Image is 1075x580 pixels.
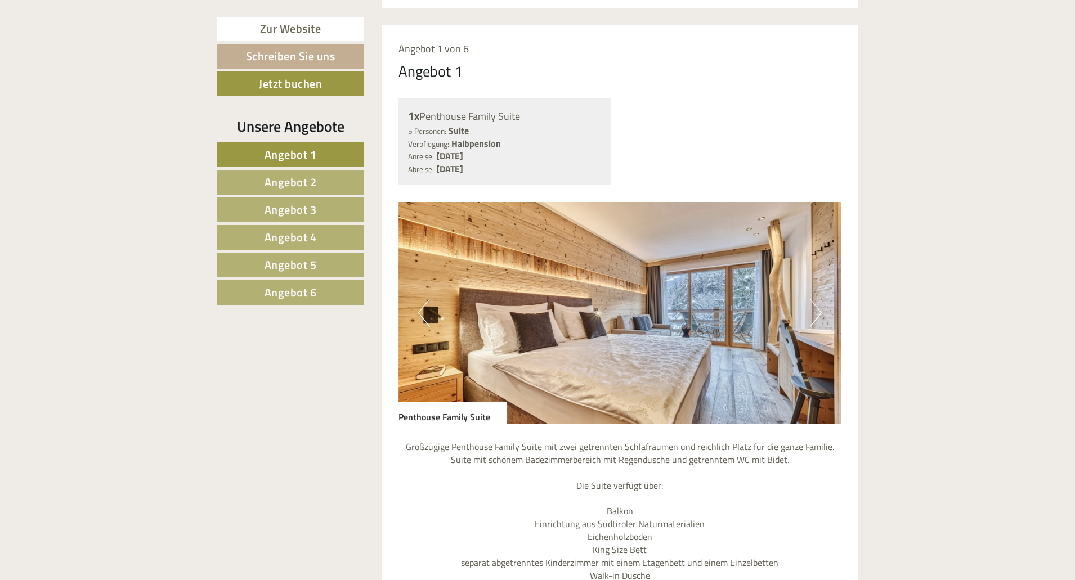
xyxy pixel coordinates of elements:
[217,71,364,96] a: Jetzt buchen
[158,67,435,127] div: Ich habe mich bei den Daten vertan. Ich wollte vom 02.09 - 05.09 oder 06.09. anfragen. können Sie...
[265,228,317,246] span: Angebot 4
[398,41,469,56] span: Angebot 1 von 6
[408,107,419,124] b: 1x
[408,108,602,124] div: Penthouse Family Suite
[418,299,430,327] button: Previous
[398,61,463,82] div: Angebot 1
[217,44,364,69] a: Schreiben Sie uns
[398,402,507,424] div: Penthouse Family Suite
[8,30,180,65] div: Guten Tag, wie können wir Ihnen helfen?
[451,137,501,150] b: Halbpension
[217,116,364,137] div: Unsere Angebote
[371,291,444,316] button: Senden
[265,201,317,218] span: Angebot 3
[436,162,463,176] b: [DATE]
[449,124,469,137] b: Suite
[217,17,364,41] a: Zur Website
[17,55,174,62] small: 10:44
[265,284,317,301] span: Angebot 6
[265,256,317,273] span: Angebot 5
[398,202,842,424] img: image
[195,8,248,28] div: Dienstag
[17,33,174,42] div: [GEOGRAPHIC_DATA]
[408,125,446,137] small: 5 Personen:
[408,151,434,162] small: Anreise:
[810,299,822,327] button: Next
[436,149,463,163] b: [DATE]
[265,173,317,191] span: Angebot 2
[163,69,427,78] div: Sie
[265,146,317,163] span: Angebot 1
[408,164,434,175] small: Abreise:
[408,138,449,150] small: Verpflegung:
[163,117,427,125] small: 10:45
